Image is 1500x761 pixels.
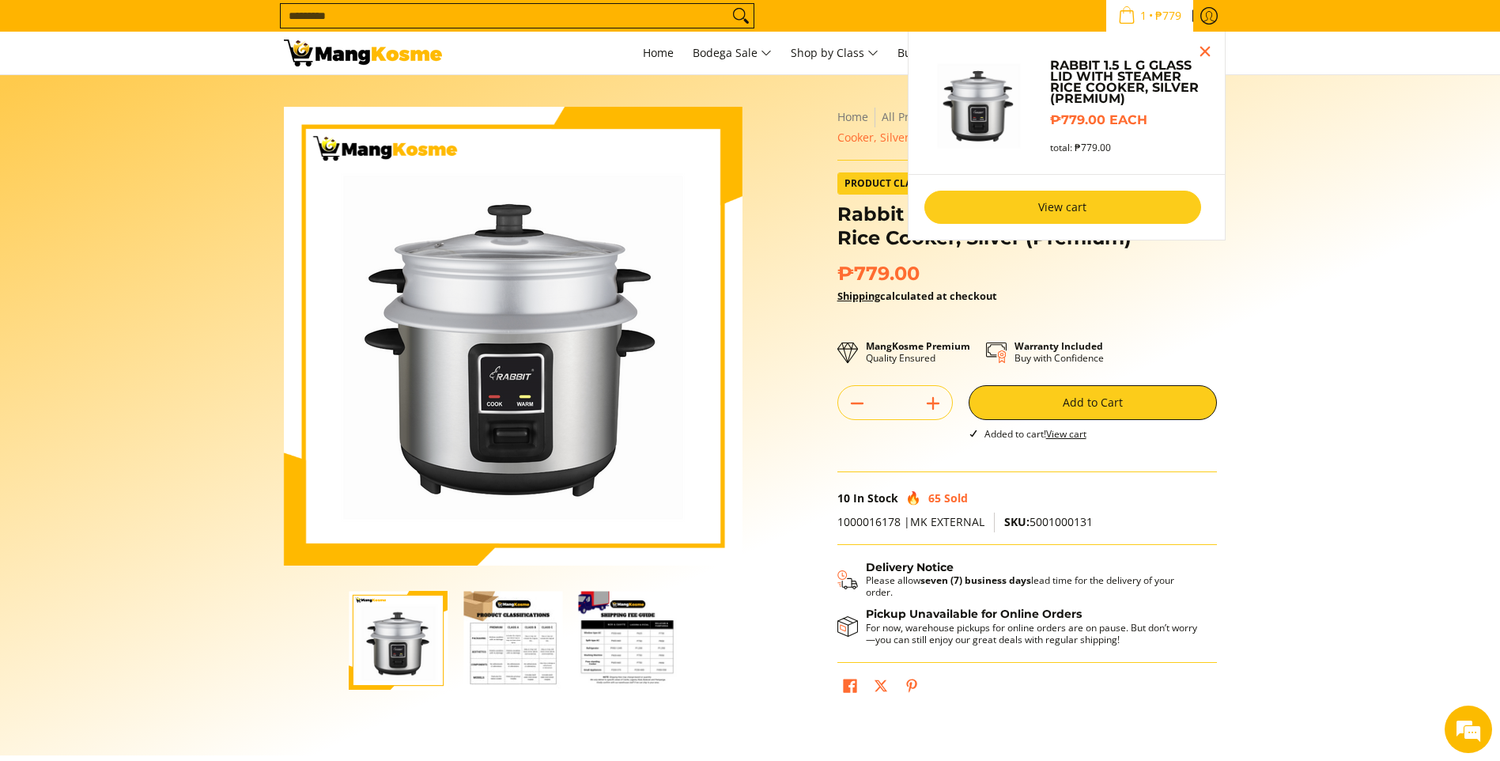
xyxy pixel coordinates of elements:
[837,172,1023,195] a: Product Class Premium
[924,191,1201,224] a: View cart
[984,427,1086,441] span: Added to cart!
[1014,339,1103,353] strong: Warranty Included
[837,289,997,303] strong: calculated at checkout
[866,339,970,353] strong: MangKosme Premium
[838,173,929,194] span: Product Class
[924,47,1035,158] img: https://mangkosme.com/products/rabbit-1-5-l-g-glass-lid-with-steamer-rice-cooker-silver-class-a
[693,44,772,63] span: Bodega Sale
[839,675,861,702] a: Share on Facebook
[920,574,1031,587] strong: seven (7) business days
[837,107,1217,148] nav: Breadcrumbs
[866,607,1082,621] strong: Pickup Unavailable for Online Orders
[1050,60,1208,104] a: Rabbit 1.5 L G Glass Lid with Steamer Rice Cooker, Silver (Premium)
[890,32,967,74] a: Bulk Center
[837,262,920,286] span: ₱779.00
[578,591,677,690] img: Rabbit 1.5 L G Glass Lid with Steamer Rice Cooker, Silver (Premium)-3
[1004,514,1030,529] span: SKU:
[866,340,970,364] p: Quality Ensured
[728,4,754,28] button: Search
[349,591,448,690] img: https://mangkosme.com/products/rabbit-1-5-l-g-glass-lid-with-steamer-rice-cooker-silver-class-a
[1014,340,1104,364] p: Buy with Confidence
[1050,142,1111,153] span: total: ₱779.00
[882,109,945,124] a: All Products
[866,622,1201,646] p: For now, warehouse pickups for online orders are on pause. But don’t worry—you can still enjoy ou...
[928,490,941,505] span: 65
[1050,112,1208,128] h6: ₱779.00 each
[914,391,952,416] button: Add
[463,591,562,690] img: Rabbit 1.5 L G Glass Lid with Steamer Rice Cooker, Silver (Premium)-2
[791,44,878,63] span: Shop by Class
[783,32,886,74] a: Shop by Class
[838,391,876,416] button: Subtract
[853,490,898,505] span: In Stock
[837,109,868,124] a: Home
[908,32,1226,240] ul: Sub Menu
[870,675,892,702] a: Post on X
[969,385,1217,420] button: Add to Cart
[643,45,674,60] span: Home
[897,45,959,60] span: Bulk Center
[837,490,850,505] span: 10
[866,560,954,574] strong: Delivery Notice
[635,32,682,74] a: Home
[837,109,1185,145] span: Rabbit 1.5 L G Glass Lid with Steamer Rice Cooker, Silver (Premium)
[837,203,1217,250] h1: Rabbit 1.5 L G Glass Lid with Steamer Rice Cooker, Silver (Premium)
[685,32,780,74] a: Bodega Sale
[1113,7,1186,25] span: •
[284,40,442,66] img: Rabbit 1.5L Glass Lid with Steamer Rice Cooker (Silver) l Mang Kosme
[284,107,742,566] img: https://mangkosme.com/products/rabbit-1-5-l-g-glass-lid-with-steamer-rice-cooker-silver-class-a
[837,514,984,529] span: 1000016178 |MK EXTERNAL
[1138,10,1149,21] span: 1
[1004,514,1093,529] span: 5001000131
[1193,40,1217,63] button: Close pop up
[901,675,923,702] a: Pin on Pinterest
[944,490,968,505] span: Sold
[837,561,1201,599] button: Shipping & Delivery
[1046,427,1086,441] a: View cart
[866,574,1201,598] p: Please allow lead time for the delivery of your order.
[837,289,880,303] a: Shipping
[1153,10,1184,21] span: ₱779
[458,32,1217,74] nav: Main Menu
